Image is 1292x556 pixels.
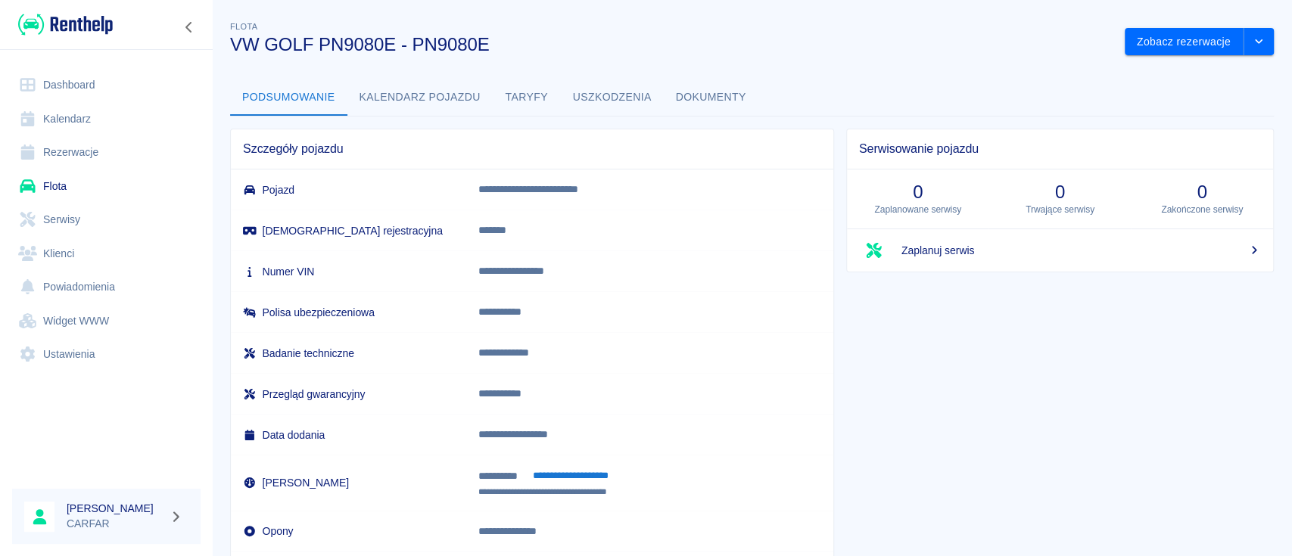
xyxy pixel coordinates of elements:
[12,237,201,271] a: Klienci
[18,12,113,37] img: Renthelp logo
[1244,28,1274,56] button: drop-down
[561,79,664,116] button: Uszkodzenia
[243,475,454,490] h6: [PERSON_NAME]
[12,68,201,102] a: Dashboard
[1143,203,1261,216] p: Zakończone serwisy
[243,346,454,361] h6: Badanie techniczne
[243,223,454,238] h6: [DEMOGRAPHIC_DATA] rejestracyjna
[243,141,821,157] span: Szczegóły pojazdu
[243,305,454,320] h6: Polisa ubezpieczeniowa
[12,203,201,237] a: Serwisy
[12,169,201,203] a: Flota
[847,229,1273,272] a: Zaplanuj serwis
[847,169,989,228] a: 0Zaplanowane serwisy
[243,182,454,197] h6: Pojazd
[1125,28,1244,56] button: Zobacz rezerwacje
[347,79,493,116] button: Kalendarz pojazdu
[12,337,201,371] a: Ustawienia
[859,203,977,216] p: Zaplanowane serwisy
[230,22,257,31] span: Flota
[12,12,113,37] a: Renthelp logo
[67,516,163,532] p: CARFAR
[243,387,454,402] h6: Przegląd gwarancyjny
[1143,182,1261,203] h3: 0
[664,79,758,116] button: Dokumenty
[1131,169,1273,228] a: 0Zakończone serwisy
[243,523,454,539] h6: Opony
[12,270,201,304] a: Powiadomienia
[988,169,1131,228] a: 0Trwające serwisy
[230,34,1113,55] h3: VW GOLF PN9080E - PN9080E
[230,79,347,116] button: Podsumowanie
[1001,182,1119,203] h3: 0
[12,102,201,136] a: Kalendarz
[493,79,561,116] button: Taryfy
[12,135,201,169] a: Rezerwacje
[901,243,1261,259] span: Zaplanuj serwis
[1001,203,1119,216] p: Trwające serwisy
[67,501,163,516] h6: [PERSON_NAME]
[243,264,454,279] h6: Numer VIN
[243,427,454,443] h6: Data dodania
[178,17,201,37] button: Zwiń nawigację
[859,182,977,203] h3: 0
[12,304,201,338] a: Widget WWW
[859,141,1261,157] span: Serwisowanie pojazdu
